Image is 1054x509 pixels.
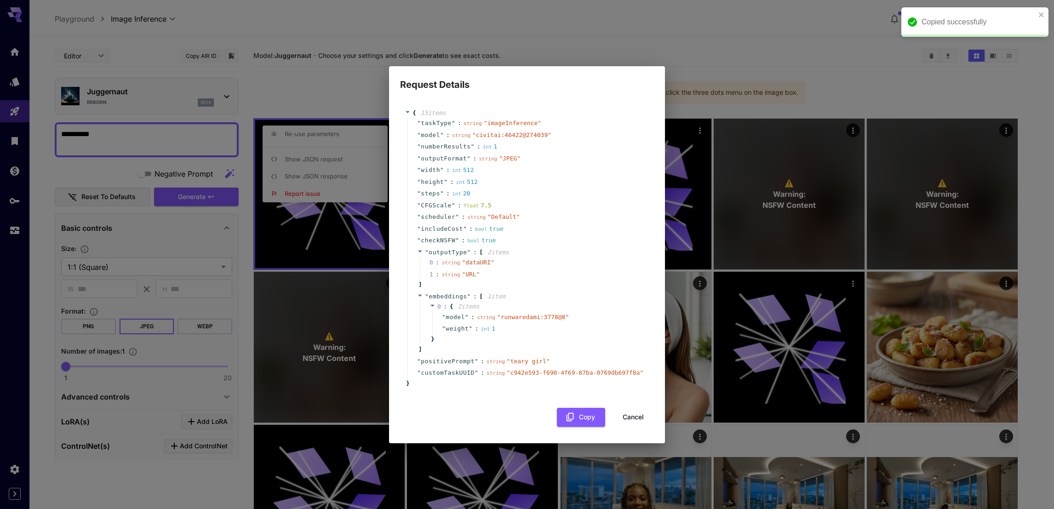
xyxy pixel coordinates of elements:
div: Copied successfully [922,17,1036,28]
span: outputFormat [421,154,467,163]
span: " [440,132,444,138]
span: 0 [437,303,441,310]
span: string [479,156,497,162]
span: 0 [430,258,442,267]
span: " [442,325,446,332]
span: 2 item s [487,249,509,256]
span: " [465,314,469,320]
span: model [421,131,440,140]
span: " [417,132,421,138]
span: " URL " [462,271,480,278]
span: [ [479,248,483,257]
button: Copy [557,408,605,427]
span: " c942e593-f690-4f69-87ba-0769db697f8a " [507,369,643,376]
span: width [421,166,440,175]
span: string [467,214,486,220]
span: 2 item s [458,303,479,310]
span: string [452,132,470,138]
span: : [458,119,461,128]
span: int [452,167,461,173]
span: " [444,178,447,185]
span: : [475,324,479,333]
span: int [483,144,492,150]
span: : [481,368,484,377]
span: " civitai:46422@274039 " [472,132,551,138]
span: string [442,272,460,278]
span: " imageInference " [484,120,541,126]
span: model [446,313,465,322]
span: " [440,190,444,197]
span: " [440,166,444,173]
div: 512 [452,166,474,175]
span: : [462,212,465,222]
span: " [417,178,421,185]
div: true [467,236,496,245]
span: : [443,302,447,311]
div: 1 [481,324,495,333]
span: " dataURI " [462,259,494,266]
span: " [425,249,429,256]
span: " [452,202,455,209]
span: { [450,302,453,311]
span: " [469,325,472,332]
span: scheduler [421,212,455,222]
span: { [412,109,416,118]
span: int [456,179,465,185]
button: close [1038,11,1045,18]
span: " Default " [487,213,520,220]
span: weight [446,324,469,333]
span: " [417,369,421,376]
span: 1 item [487,293,505,300]
span: " [467,293,471,300]
span: : [458,201,461,210]
span: taskType [421,119,452,128]
span: includeCost [421,224,463,234]
span: CFGScale [421,201,452,210]
span: : [473,154,477,163]
span: : [446,189,450,198]
span: positivePrompt [421,357,475,366]
span: " [455,237,459,244]
span: " runwaredami:3778@8 " [497,314,569,320]
span: outputType [429,249,467,256]
button: Cancel [613,408,654,427]
span: steps [421,189,440,198]
span: string [442,260,460,266]
span: : [446,131,450,140]
span: bool [467,238,480,244]
span: 15 item s [421,109,446,116]
span: checkNSFW [421,236,455,245]
span: " [471,143,475,150]
span: " [417,202,421,209]
span: 1 [430,270,442,279]
span: [ [479,292,483,301]
div: : [435,270,439,279]
span: " [463,225,467,232]
span: " [417,155,421,162]
span: " [455,213,459,220]
div: 7.5 [464,201,492,210]
span: embeddings [429,293,467,300]
span: : [481,357,484,366]
span: string [487,370,505,376]
span: : [477,142,481,151]
span: bool [475,226,487,232]
span: " [417,237,421,244]
span: " [475,358,478,365]
span: " [442,314,446,320]
span: " teary girl " [507,358,550,365]
div: 1 [483,142,498,151]
span: : [471,313,475,322]
span: : [462,236,465,245]
span: ] [417,280,422,289]
span: " [417,143,421,150]
span: int [452,191,461,197]
span: string [487,359,505,365]
span: customTaskUUID [421,368,475,377]
span: " [417,213,421,220]
span: " [425,293,429,300]
span: " [417,225,421,232]
span: " [467,155,470,162]
span: " [417,120,421,126]
span: " [467,249,471,256]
